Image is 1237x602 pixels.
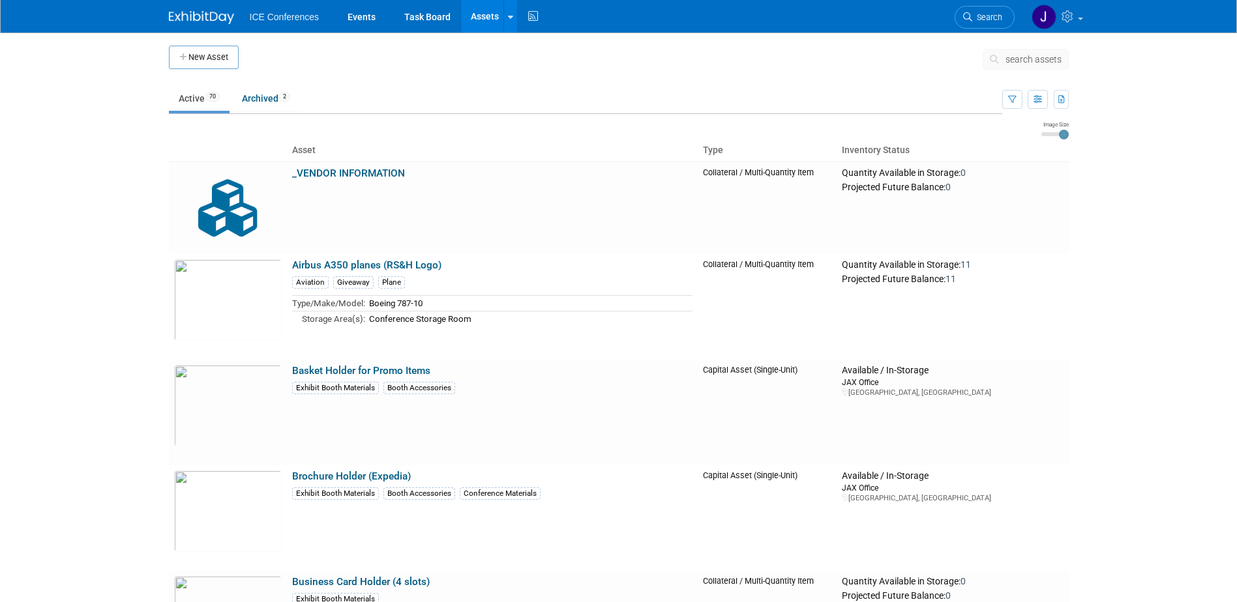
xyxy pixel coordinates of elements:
[292,487,379,500] div: Exhibit Booth Materials
[698,360,837,465] td: Capital Asset (Single-Unit)
[279,92,290,102] span: 2
[174,167,282,249] img: Collateral-Icon-2.png
[842,470,1063,482] div: Available / In-Storage
[842,377,1063,388] div: JAX Office
[842,576,1063,588] div: Quantity Available in Storage:
[946,274,956,284] span: 11
[842,482,1063,493] div: JAX Office
[292,296,365,311] td: Type/Make/Model:
[961,167,966,178] span: 0
[460,487,541,500] div: Conference Materials
[842,388,1063,397] div: [GEOGRAPHIC_DATA], [GEOGRAPHIC_DATA]
[961,259,971,270] span: 11
[292,576,430,588] a: Business Card Holder (4 slots)
[842,365,1063,377] div: Available / In-Storage
[287,139,698,162] th: Asset
[292,470,411,482] a: Brochure Holder (Expedia)
[292,259,441,271] a: Airbus A350 planes (RS&H Logo)
[842,271,1063,285] div: Projected Future Balance:
[302,314,365,324] span: Storage Area(s):
[955,6,1015,29] a: Search
[842,588,1063,602] div: Projected Future Balance:
[972,12,1002,22] span: Search
[205,92,220,102] span: 70
[383,487,455,500] div: Booth Accessories
[365,296,693,311] td: Boeing 787-10
[946,182,951,192] span: 0
[698,139,837,162] th: Type
[698,465,837,571] td: Capital Asset (Single-Unit)
[292,365,430,377] a: Basket Holder for Promo Items
[250,12,320,22] span: ICE Conferences
[842,259,1063,271] div: Quantity Available in Storage:
[698,254,837,360] td: Collateral / Multi-Quantity Item
[961,576,966,586] span: 0
[842,493,1063,503] div: [GEOGRAPHIC_DATA], [GEOGRAPHIC_DATA]
[169,11,234,24] img: ExhibitDay
[1041,121,1069,128] div: Image Size
[383,382,455,394] div: Booth Accessories
[333,276,374,289] div: Giveaway
[983,49,1069,70] button: search assets
[292,167,405,179] a: _VENDOR INFORMATION
[292,276,329,289] div: Aviation
[169,86,230,111] a: Active70
[378,276,405,289] div: Plane
[1006,54,1062,64] span: search assets
[292,382,379,394] div: Exhibit Booth Materials
[842,179,1063,193] div: Projected Future Balance:
[698,162,837,254] td: Collateral / Multi-Quantity Item
[946,590,951,601] span: 0
[842,167,1063,179] div: Quantity Available in Storage:
[1032,5,1056,29] img: Jessica Villanueva
[232,86,300,111] a: Archived2
[365,311,693,326] td: Conference Storage Room
[169,46,239,69] button: New Asset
